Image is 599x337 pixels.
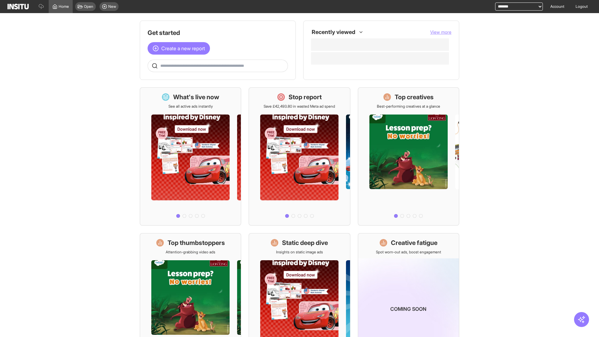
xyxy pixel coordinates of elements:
span: Home [59,4,69,9]
p: See all active ads instantly [168,104,213,109]
button: View more [430,29,451,35]
h1: Get started [148,28,288,37]
span: Create a new report [161,45,205,52]
button: Create a new report [148,42,210,55]
h1: Static deep dive [282,238,328,247]
a: What's live nowSee all active ads instantly [140,87,241,226]
p: Save £42,493.80 in wasted Meta ad spend [264,104,335,109]
a: Top creativesBest-performing creatives at a glance [358,87,459,226]
p: Best-performing creatives at a glance [377,104,440,109]
span: New [108,4,116,9]
h1: Top thumbstoppers [168,238,225,247]
a: Stop reportSave £42,493.80 in wasted Meta ad spend [249,87,350,226]
h1: What's live now [173,93,219,101]
span: Open [84,4,93,9]
img: Logo [7,4,29,9]
p: Insights on static image ads [276,250,323,255]
p: Attention-grabbing video ads [166,250,215,255]
h1: Top creatives [395,93,434,101]
h1: Stop report [289,93,322,101]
